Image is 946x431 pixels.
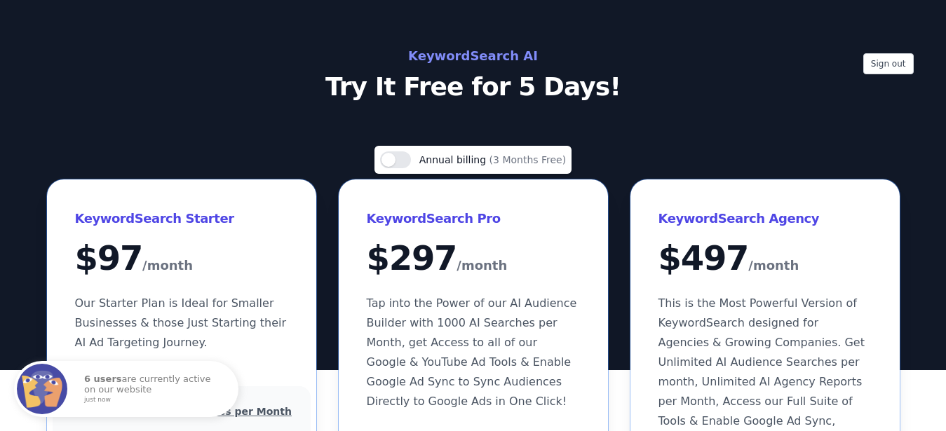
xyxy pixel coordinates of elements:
span: /month [457,254,507,277]
span: Our Starter Plan is Ideal for Smaller Businesses & those Just Starting their AI Ad Targeting Jour... [75,296,287,349]
div: $ 297 [367,241,580,277]
span: /month [748,254,799,277]
h3: KeywordSearch Agency [658,207,872,230]
div: $ 97 [75,241,288,277]
p: are currently active on our website [84,374,224,403]
strong: 6 users [84,374,122,384]
h3: KeywordSearch Starter [75,207,288,230]
button: Sign out [863,53,914,74]
h3: KeywordSearch Pro [367,207,580,230]
span: /month [142,254,193,277]
div: $ 497 [658,241,872,277]
span: Annual billing [419,154,489,165]
span: (3 Months Free) [489,154,567,165]
p: Try It Free for 5 Days! [159,73,788,101]
span: Tap into the Power of our AI Audience Builder with 1000 AI Searches per Month, get Access to all ... [367,296,577,408]
img: Fomo [17,364,67,414]
small: just now [84,397,220,404]
h2: KeywordSearch AI [159,45,788,67]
